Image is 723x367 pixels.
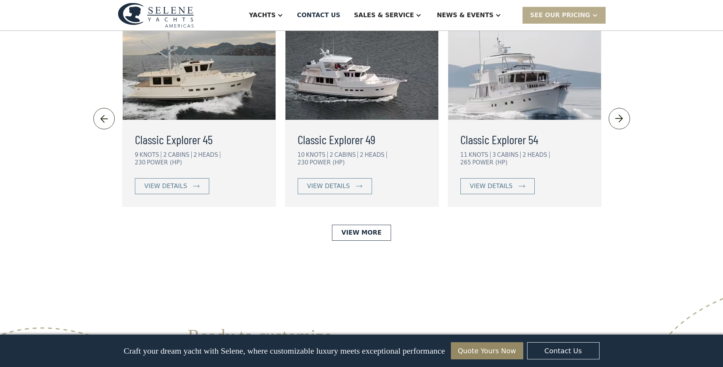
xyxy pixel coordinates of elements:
img: long range motor yachts [285,28,438,120]
div: KNOTS [306,151,328,158]
a: Quote Yours Now [451,342,523,359]
div: 2 [523,151,526,158]
img: icon [356,185,362,188]
img: long range motor yachts [448,28,601,120]
div: CABINS [168,151,192,158]
a: View More [332,225,391,241]
img: icon [613,113,625,125]
div: 3 [492,151,496,158]
img: long range motor yachts [123,28,276,120]
div: KNOTS [469,151,491,158]
a: Contact Us [527,342,600,359]
div: POWER (HP) [309,159,345,166]
div: 9 [135,151,139,158]
a: view details [460,178,535,194]
div: 265 [460,159,471,166]
div: view details [307,182,350,191]
div: 10 [298,151,305,158]
div: Yachts [249,11,276,20]
div: view details [144,182,187,191]
div: 230 [135,159,146,166]
a: Classic Explorer 45 [135,130,263,148]
p: Craft your dream yacht with Selene, where customizable luxury meets exceptional performance [123,346,445,356]
div: Contact US [297,11,340,20]
div: POWER (HP) [472,159,507,166]
div: SEE Our Pricing [530,11,590,20]
a: view details [135,178,209,194]
div: POWER (HP) [147,159,182,166]
div: CABINS [497,151,521,158]
a: view details [298,178,372,194]
div: SEE Our Pricing [523,7,606,23]
img: icon [519,185,525,188]
div: view details [470,182,513,191]
div: HEADS [198,151,220,158]
div: 2 [360,151,364,158]
div: 2 [163,151,167,158]
a: Classic Explorer 54 [460,130,589,148]
h2: Ready to customize [188,326,535,346]
a: Classic Explorer 49 [298,130,426,148]
img: icon [193,185,200,188]
div: KNOTS [139,151,161,158]
div: HEADS [527,151,550,158]
div: 2 [194,151,197,158]
div: Sales & Service [354,11,414,20]
img: logo [118,3,194,27]
div: 2 [330,151,333,158]
div: CABINS [334,151,358,158]
div: HEADS [365,151,387,158]
img: icon [98,113,110,125]
div: 230 [298,159,309,166]
div: 11 [460,151,468,158]
div: News & EVENTS [437,11,494,20]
